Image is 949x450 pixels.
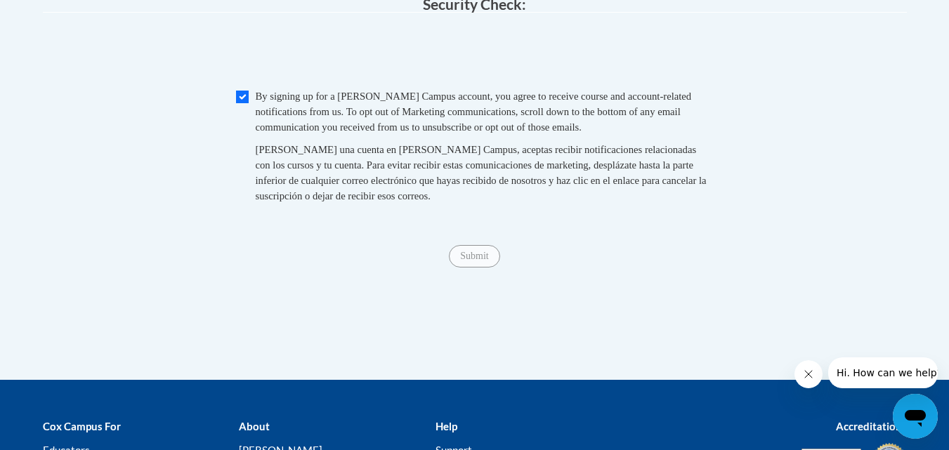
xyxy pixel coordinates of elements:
[256,91,692,133] span: By signing up for a [PERSON_NAME] Campus account, you agree to receive course and account-related...
[8,10,114,21] span: Hi. How can we help?
[43,420,121,432] b: Cox Campus For
[239,420,270,432] b: About
[436,420,457,432] b: Help
[836,420,907,432] b: Accreditations
[828,357,938,388] iframe: Message from company
[794,360,823,388] iframe: Close message
[893,394,938,439] iframe: Button to launch messaging window
[368,27,582,81] iframe: reCAPTCHA
[256,144,707,201] span: [PERSON_NAME] una cuenta en [PERSON_NAME] Campus, aceptas recibir notificaciones relacionadas con...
